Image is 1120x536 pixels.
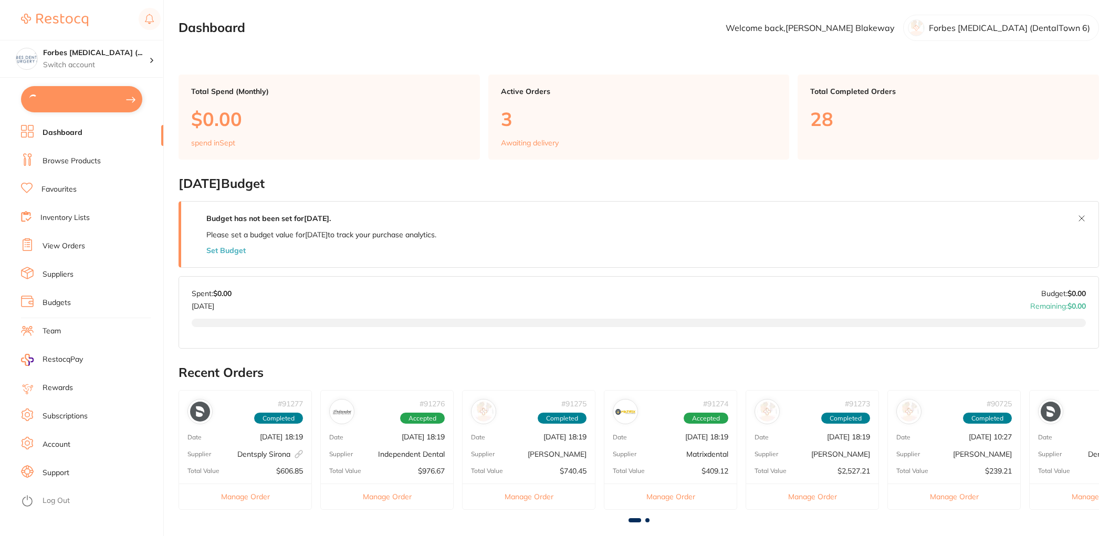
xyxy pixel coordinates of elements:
[896,467,928,475] p: Total Value
[501,108,777,130] p: 3
[896,450,920,458] p: Supplier
[560,467,587,475] p: $740.45
[418,467,445,475] p: $976.67
[528,450,587,458] p: [PERSON_NAME]
[702,467,728,475] p: $409.12
[474,402,494,422] img: Adam Dental
[187,450,211,458] p: Supplier
[501,87,777,96] p: Active Orders
[191,108,467,130] p: $0.00
[899,402,919,422] img: Adam Dental
[21,354,34,366] img: RestocqPay
[686,450,728,458] p: Matrixdental
[888,484,1020,509] button: Manage Order
[187,434,202,441] p: Date
[726,23,895,33] p: Welcome back, [PERSON_NAME] Blakeway
[1067,301,1086,311] strong: $0.00
[402,433,445,441] p: [DATE] 18:19
[987,400,1012,408] p: # 90725
[43,298,71,308] a: Budgets
[329,467,361,475] p: Total Value
[471,467,503,475] p: Total Value
[260,433,303,441] p: [DATE] 18:19
[43,411,88,422] a: Subscriptions
[810,87,1086,96] p: Total Completed Orders
[561,400,587,408] p: # 91275
[21,8,88,32] a: Restocq Logo
[543,433,587,441] p: [DATE] 18:19
[321,484,453,509] button: Manage Order
[1038,450,1062,458] p: Supplier
[969,433,1012,441] p: [DATE] 10:27
[963,413,1012,424] span: Completed
[190,402,210,422] img: Dentsply Sirona
[43,439,70,450] a: Account
[43,156,101,166] a: Browse Products
[1038,434,1052,441] p: Date
[985,467,1012,475] p: $239.21
[206,214,331,223] strong: Budget has not been set for [DATE] .
[187,467,219,475] p: Total Value
[191,87,467,96] p: Total Spend (Monthly)
[192,289,232,298] p: Spent:
[179,75,480,160] a: Total Spend (Monthly)$0.00spend inSept
[43,269,74,280] a: Suppliers
[179,365,1099,380] h2: Recent Orders
[43,48,149,58] h4: Forbes Dental Surgery (DentalTown 6)
[43,60,149,70] p: Switch account
[827,433,870,441] p: [DATE] 18:19
[755,434,769,441] p: Date
[21,14,88,26] img: Restocq Logo
[538,413,587,424] span: Completed
[276,467,303,475] p: $606.85
[684,413,728,424] span: Accepted
[810,108,1086,130] p: 28
[755,467,787,475] p: Total Value
[21,354,83,366] a: RestocqPay
[703,400,728,408] p: # 91274
[43,326,61,337] a: Team
[179,20,245,35] h2: Dashboard
[329,434,343,441] p: Date
[685,433,728,441] p: [DATE] 18:19
[43,383,73,393] a: Rewards
[821,413,870,424] span: Completed
[378,450,445,458] p: Independent Dental
[953,450,1012,458] p: [PERSON_NAME]
[615,402,635,422] img: Matrixdental
[40,213,90,223] a: Inventory Lists
[838,467,870,475] p: $2,527.21
[613,434,627,441] p: Date
[192,298,232,310] p: [DATE]
[332,402,352,422] img: Independent Dental
[43,468,69,478] a: Support
[463,484,595,509] button: Manage Order
[1041,402,1061,422] img: Dentsply Sirona
[41,184,77,195] a: Favourites
[1041,289,1086,298] p: Budget:
[179,176,1099,191] h2: [DATE] Budget
[755,450,778,458] p: Supplier
[501,139,559,147] p: Awaiting delivery
[613,467,645,475] p: Total Value
[213,289,232,298] strong: $0.00
[471,434,485,441] p: Date
[278,400,303,408] p: # 91277
[206,230,436,239] p: Please set a budget value for [DATE] to track your purchase analytics.
[16,48,37,69] img: Forbes Dental Surgery (DentalTown 6)
[896,434,910,441] p: Date
[613,450,636,458] p: Supplier
[746,484,878,509] button: Manage Order
[1067,289,1086,298] strong: $0.00
[191,139,235,147] p: spend in Sept
[1038,467,1070,475] p: Total Value
[43,128,82,138] a: Dashboard
[420,400,445,408] p: # 91276
[400,413,445,424] span: Accepted
[179,484,311,509] button: Manage Order
[43,496,70,506] a: Log Out
[798,75,1099,160] a: Total Completed Orders28
[43,241,85,251] a: View Orders
[471,450,495,458] p: Supplier
[845,400,870,408] p: # 91273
